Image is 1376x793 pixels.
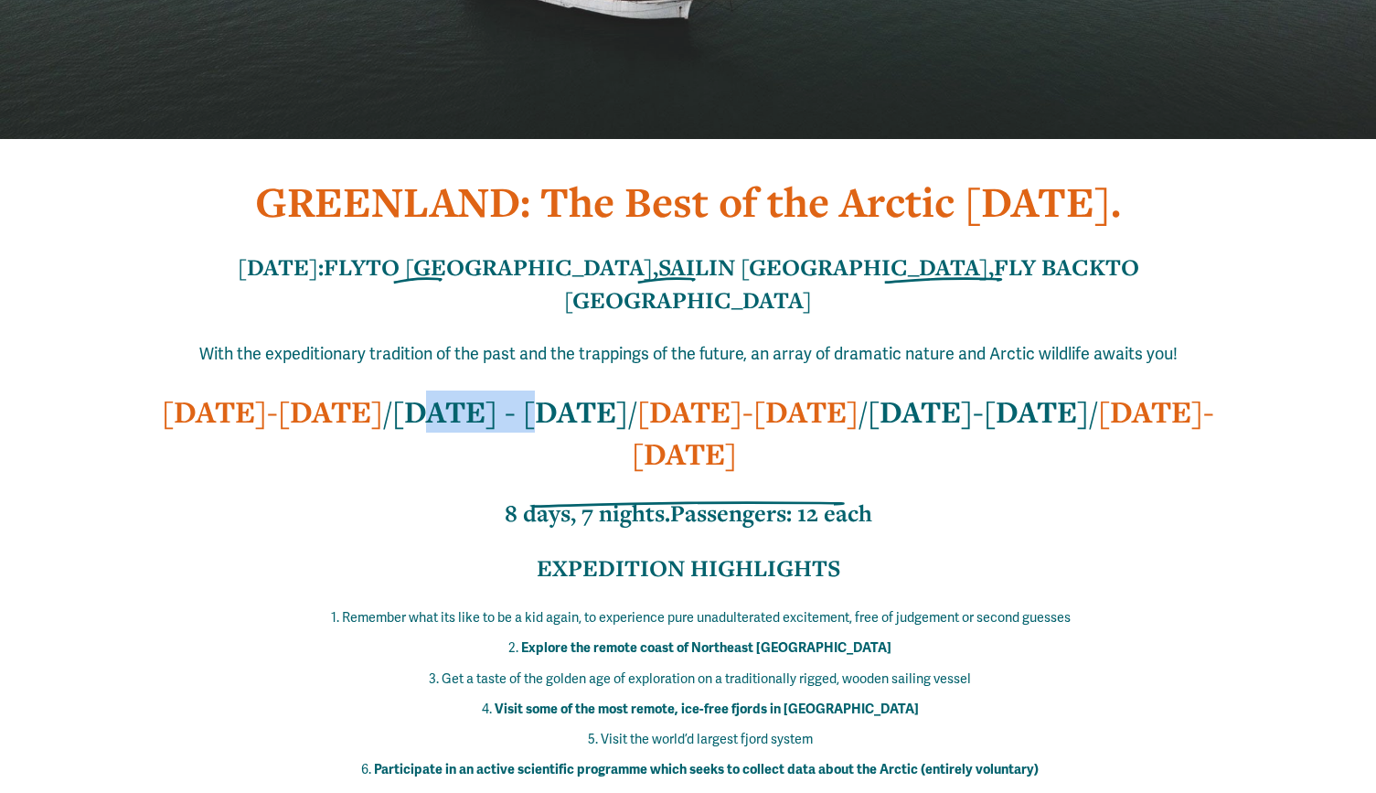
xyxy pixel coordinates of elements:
[374,761,1039,777] strong: Participate in an active scientific programme which seeks to collect data about the Arctic (entir...
[238,252,324,283] strong: [DATE]:
[324,252,366,283] strong: FLY
[505,498,670,529] strong: 8 days, 7 nights.
[160,728,1253,752] p: Visit the world’d largest fjord system
[709,252,994,283] strong: IN [GEOGRAPHIC_DATA],
[670,498,872,529] strong: Passengers: 12 each
[162,391,383,432] strong: [DATE]-[DATE]
[521,639,891,656] strong: Explore the remote coast of Northeast [GEOGRAPHIC_DATA]
[564,252,1145,316] strong: TO [GEOGRAPHIC_DATA]
[255,174,1121,230] strong: GREENLAND: The Best of the Arctic [DATE].
[495,701,919,717] strong: Visit some of the most remote, ice-free fjords in [GEOGRAPHIC_DATA]
[160,668,1253,691] p: Get a taste of the golden age of exploration on a traditionally rigged, wooden sailing vessel
[537,552,840,584] strong: EXPEDITION HIGHLIGHTS
[199,344,1178,364] span: With the expeditionary tradition of the past and the trappings of the future, an array of dramati...
[123,391,1253,475] h2: / / / /
[160,606,1253,630] p: Remember what its like to be a kid again, to experience pure unadulterated excitement, free of ju...
[637,391,859,432] strong: [DATE]-[DATE]
[392,391,628,432] strong: [DATE] - [DATE]
[868,391,1089,432] strong: [DATE]-[DATE]
[658,252,709,283] strong: SAIL
[994,252,1105,283] strong: FLY BACK
[366,252,658,283] strong: TO [GEOGRAPHIC_DATA],
[632,391,1214,474] strong: [DATE]-[DATE]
